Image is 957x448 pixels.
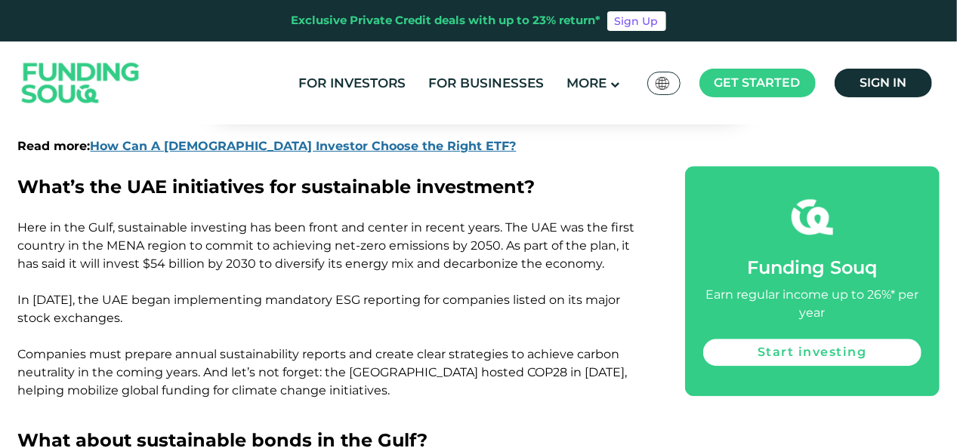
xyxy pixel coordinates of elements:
a: Start investing [703,339,921,366]
a: Sign Up [607,11,666,31]
a: For Investors [295,71,409,96]
a: Sign in [835,69,932,97]
span: Funding Souq [747,256,877,278]
img: fsicon [792,196,833,238]
a: For Businesses [424,71,548,96]
img: Logo [7,45,155,121]
span: What’s the UAE initiatives for sustainable investment? [18,176,536,198]
img: SA Flag [656,77,669,90]
span: Sign in [860,75,906,90]
span: Here in the Gulf, sustainable investing has been front and center in recent years. The UAE was th... [18,220,635,271]
span: Get started [715,75,801,90]
div: Earn regular income up to 26%* per year [703,286,921,322]
span: In [DATE], the UAE began implementing mandatory ESG reporting for companies listed on its major s... [18,293,628,397]
div: Exclusive Private Credit deals with up to 23% return* [292,12,601,29]
span: Read more: [18,139,91,153]
span: More [566,75,607,91]
a: How Can A [DEMOGRAPHIC_DATA] Investor Choose the Right ETF? [91,139,517,153]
